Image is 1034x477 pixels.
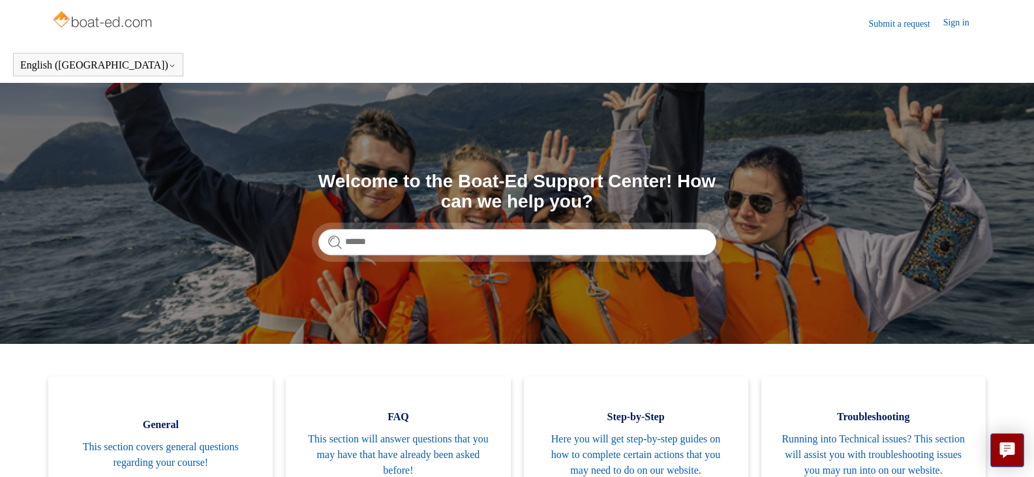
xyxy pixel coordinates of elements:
a: Submit a request [869,17,943,31]
span: FAQ [305,409,491,425]
a: Sign in [943,16,982,31]
span: Step-by-Step [543,409,729,425]
span: General [68,417,253,433]
button: Live chat [990,433,1024,467]
button: English ([GEOGRAPHIC_DATA]) [20,59,176,71]
span: This section covers general questions regarding your course! [68,439,253,470]
img: Boat-Ed Help Center home page [52,8,155,34]
input: Search [318,229,716,255]
span: Troubleshooting [781,409,966,425]
h1: Welcome to the Boat-Ed Support Center! How can we help you? [318,172,716,212]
